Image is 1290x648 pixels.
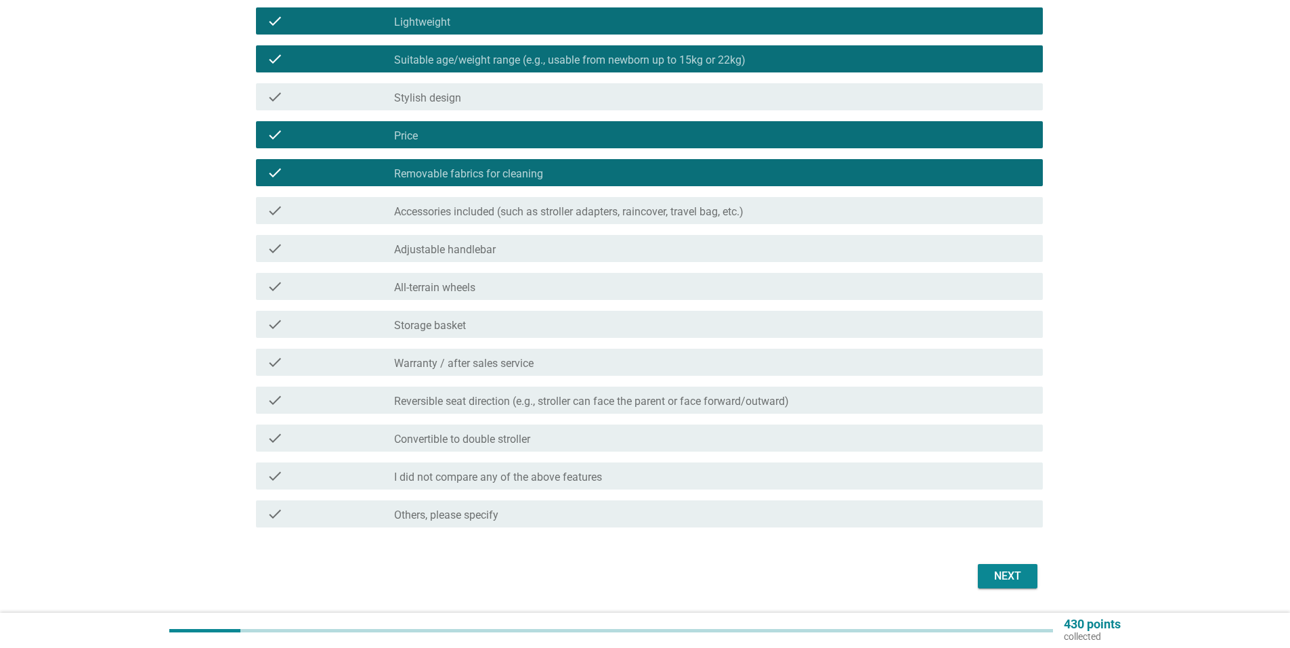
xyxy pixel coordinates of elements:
[1064,630,1121,643] p: collected
[267,316,283,332] i: check
[978,564,1037,588] button: Next
[394,167,543,181] label: Removable fabrics for cleaning
[394,509,498,522] label: Others, please specify
[267,13,283,29] i: check
[267,354,283,370] i: check
[267,278,283,295] i: check
[394,281,475,295] label: All-terrain wheels
[267,506,283,522] i: check
[394,433,530,446] label: Convertible to double stroller
[267,202,283,219] i: check
[394,53,746,67] label: Suitable age/weight range (e.g., usable from newborn up to 15kg or 22kg)
[267,240,283,257] i: check
[394,319,466,332] label: Storage basket
[267,165,283,181] i: check
[394,129,418,143] label: Price
[394,205,744,219] label: Accessories included (such as stroller adapters, raincover, travel bag, etc.)
[989,568,1027,584] div: Next
[267,430,283,446] i: check
[267,392,283,408] i: check
[267,127,283,143] i: check
[394,471,602,484] label: I did not compare any of the above features
[394,395,789,408] label: Reversible seat direction (e.g., stroller can face the parent or face forward/outward)
[394,357,534,370] label: Warranty / after sales service
[394,91,461,105] label: Stylish design
[394,243,496,257] label: Adjustable handlebar
[394,16,450,29] label: Lightweight
[267,89,283,105] i: check
[267,51,283,67] i: check
[1064,618,1121,630] p: 430 points
[267,468,283,484] i: check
